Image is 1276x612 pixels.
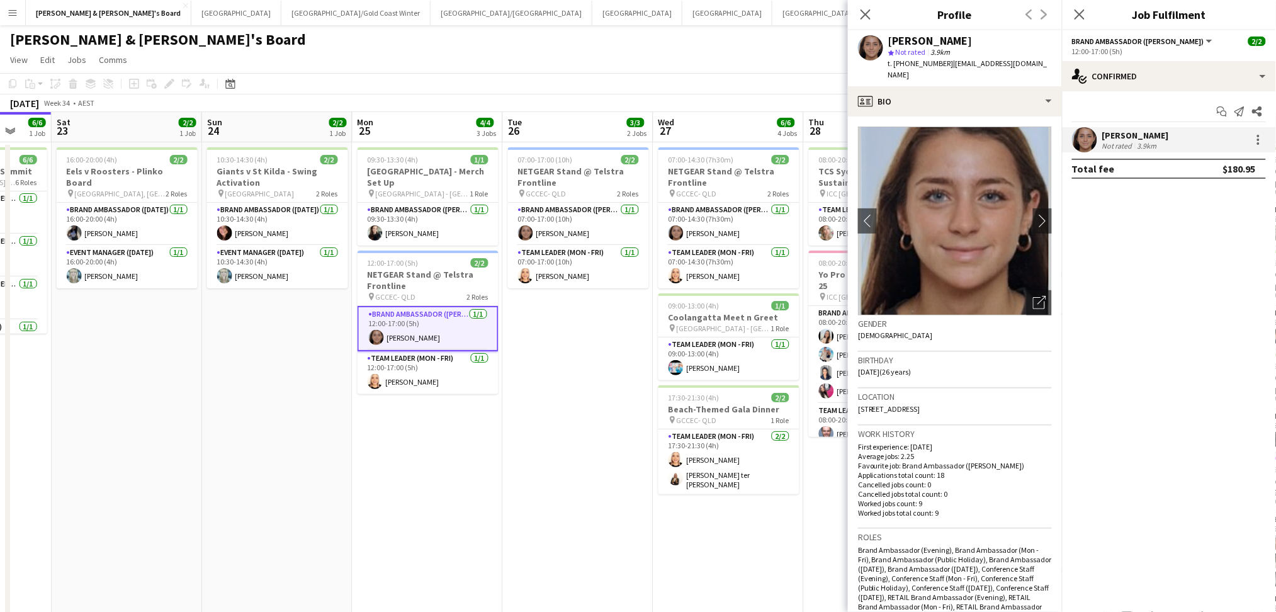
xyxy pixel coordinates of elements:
[858,451,1052,461] p: Average jobs: 2.25
[848,6,1062,23] h3: Profile
[858,470,1052,480] p: Applications total count: 18
[896,47,926,57] span: Not rated
[1102,141,1135,150] div: Not rated
[1135,141,1160,150] div: 3.9km
[858,318,1052,329] h3: Gender
[858,428,1052,439] h3: Work history
[1062,61,1276,91] div: Confirmed
[858,367,912,377] span: [DATE] (26 years)
[592,1,682,25] button: [GEOGRAPHIC_DATA]
[858,331,933,340] span: [DEMOGRAPHIC_DATA]
[1062,6,1276,23] h3: Job Fulfilment
[888,59,1047,79] span: | [EMAIL_ADDRESS][DOMAIN_NAME]
[848,86,1062,116] div: Bio
[858,499,1052,508] p: Worked jobs count: 9
[858,404,920,414] span: [STREET_ADDRESS]
[1072,162,1115,175] div: Total fee
[929,47,953,57] span: 3.9km
[888,59,954,68] span: t. [PHONE_NUMBER]
[858,480,1052,489] p: Cancelled jobs count: 0
[1027,290,1052,315] div: Open photos pop-in
[191,1,281,25] button: [GEOGRAPHIC_DATA]
[858,391,1052,402] h3: Location
[1248,37,1266,46] span: 2/2
[1072,37,1214,46] button: Brand Ambassador ([PERSON_NAME])
[1072,47,1266,56] div: 12:00-17:00 (5h)
[1072,37,1204,46] span: Brand Ambassador (Mon - Fri)
[858,508,1052,518] p: Worked jobs total count: 9
[858,489,1052,499] p: Cancelled jobs total count: 0
[431,1,592,25] button: [GEOGRAPHIC_DATA]/[GEOGRAPHIC_DATA]
[682,1,772,25] button: [GEOGRAPHIC_DATA]
[858,127,1052,315] img: Crew avatar or photo
[26,1,191,25] button: [PERSON_NAME] & [PERSON_NAME]'s Board
[858,442,1052,451] p: First experience: [DATE]
[858,461,1052,470] p: Favourite job: Brand Ambassador ([PERSON_NAME])
[888,35,973,47] div: [PERSON_NAME]
[281,1,431,25] button: [GEOGRAPHIC_DATA]/Gold Coast Winter
[1223,162,1256,175] div: $180.95
[858,354,1052,366] h3: Birthday
[772,1,862,25] button: [GEOGRAPHIC_DATA]
[858,531,1052,543] h3: Roles
[1102,130,1169,141] div: [PERSON_NAME]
